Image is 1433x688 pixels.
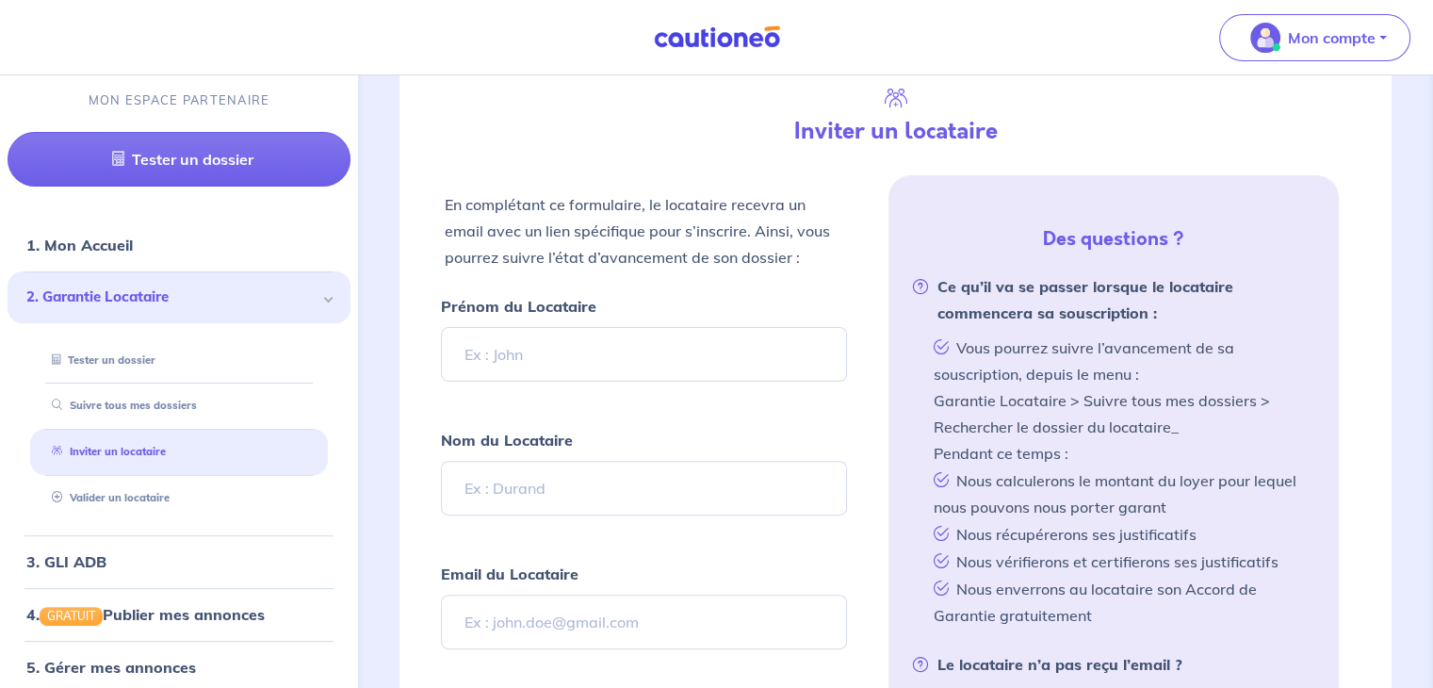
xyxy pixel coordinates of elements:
[30,345,328,376] div: Tester un dossier
[44,399,197,412] a: Suivre tous mes dossiers
[441,565,578,583] strong: Email du Locataire
[44,491,170,504] a: Valider un locataire
[8,271,350,323] div: 2. Garantie Locataire
[8,648,350,686] div: 5. Gérer mes annonces
[89,91,270,109] p: MON ESPACE PARTENAIRE
[44,353,155,367] a: Tester un dossier
[8,226,350,264] div: 1. Mon Accueil
[926,548,1316,575] li: Nous vérifierons et certifierons ses justificatifs
[26,552,106,571] a: 3. GLI ADB
[896,228,1331,251] h5: Des questions ?
[26,236,133,254] a: 1. Mon Accueil
[926,334,1316,467] li: Vous pourrez suivre l’avancement de sa souscription, depuis le menu : Garantie Locataire > Suivre...
[911,651,1182,678] strong: Le locataire n’a pas reçu l’email ?
[911,273,1316,326] strong: Ce qu’il va se passer lorsque le locataire commencera sa souscription :
[441,431,573,450] strong: Nom du Locataire
[1250,23,1280,53] img: illu_account_valid_menu.svg
[26,605,265,624] a: 4.GRATUITPublier mes annonces
[26,658,196,677] a: 5. Gérer mes annonces
[445,191,842,270] p: En complétant ce formulaire, le locataire recevra un email avec un lien spécifique pour s’inscrir...
[664,118,1126,145] h4: Inviter un locataire
[8,596,350,633] div: 4.GRATUITPublier mes annonces
[926,575,1316,629] li: Nous enverrons au locataire son Accord de Garantie gratuitement
[926,467,1316,520] li: Nous calculerons le montant du loyer pour lequel nous pouvons nous porter garant
[26,287,318,308] span: 2. Garantie Locataire
[8,543,350,581] div: 3. GLI ADB
[44,445,166,458] a: Inviter un locataire
[441,327,846,382] input: Ex : John
[1219,14,1410,61] button: illu_account_valid_menu.svgMon compte
[441,297,596,316] strong: Prénom du Locataire
[30,436,328,467] div: Inviter un locataire
[926,520,1316,548] li: Nous récupérerons ses justificatifs
[30,483,328,514] div: Valider un locataire
[30,390,328,421] div: Suivre tous mes dossiers
[441,595,846,649] input: Ex : john.doe@gmail.com
[8,132,350,187] a: Tester un dossier
[441,461,846,516] input: Ex : Durand
[646,25,788,49] img: Cautioneo
[1288,26,1376,49] p: Mon compte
